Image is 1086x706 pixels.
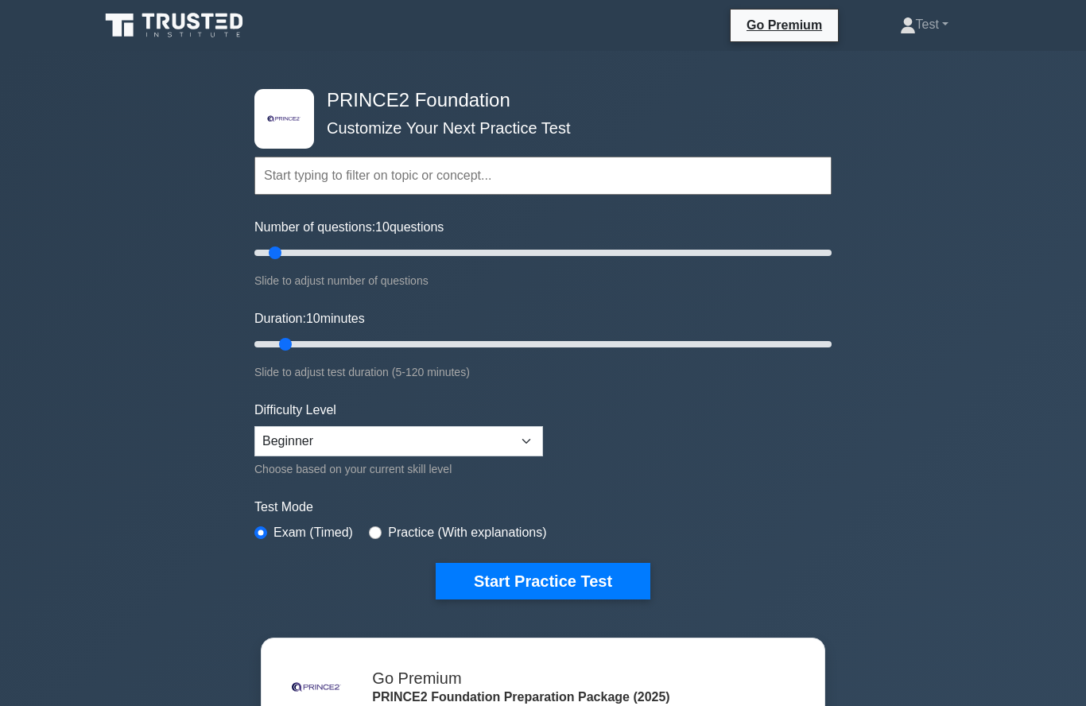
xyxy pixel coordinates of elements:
div: Choose based on your current skill level [254,460,543,479]
a: Go Premium [737,15,832,35]
label: Difficulty Level [254,401,336,420]
input: Start typing to filter on topic or concept... [254,157,832,195]
h4: PRINCE2 Foundation [320,89,754,112]
a: Test [862,9,987,41]
span: 10 [375,220,390,234]
label: Practice (With explanations) [388,523,546,542]
span: 10 [306,312,320,325]
label: Duration: minutes [254,309,365,328]
div: Slide to adjust number of questions [254,271,832,290]
label: Test Mode [254,498,832,517]
div: Slide to adjust test duration (5-120 minutes) [254,363,832,382]
button: Start Practice Test [436,563,650,599]
label: Number of questions: questions [254,218,444,237]
label: Exam (Timed) [273,523,353,542]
